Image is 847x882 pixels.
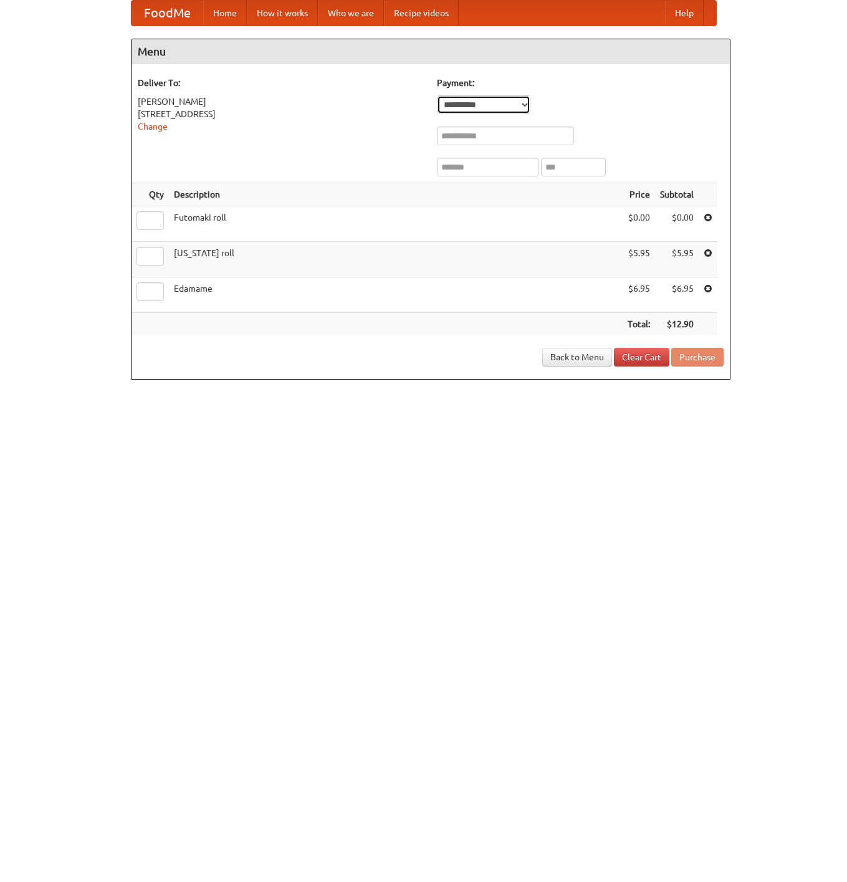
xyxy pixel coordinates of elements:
th: Qty [132,183,169,206]
h5: Payment: [437,77,724,89]
a: Home [203,1,247,26]
a: Who we are [318,1,384,26]
div: [STREET_ADDRESS] [138,108,424,120]
th: $12.90 [655,313,699,336]
button: Purchase [671,348,724,367]
th: Total: [623,313,655,336]
td: $5.95 [623,242,655,277]
h4: Menu [132,39,730,64]
td: $0.00 [655,206,699,242]
a: Change [138,122,168,132]
td: [US_STATE] roll [169,242,623,277]
td: Futomaki roll [169,206,623,242]
td: $6.95 [623,277,655,313]
a: How it works [247,1,318,26]
th: Price [623,183,655,206]
h5: Deliver To: [138,77,424,89]
div: [PERSON_NAME] [138,95,424,108]
a: Back to Menu [542,348,612,367]
th: Description [169,183,623,206]
a: FoodMe [132,1,203,26]
a: Help [665,1,704,26]
td: Edamame [169,277,623,313]
a: Clear Cart [614,348,669,367]
a: Recipe videos [384,1,459,26]
th: Subtotal [655,183,699,206]
td: $5.95 [655,242,699,277]
td: $0.00 [623,206,655,242]
td: $6.95 [655,277,699,313]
